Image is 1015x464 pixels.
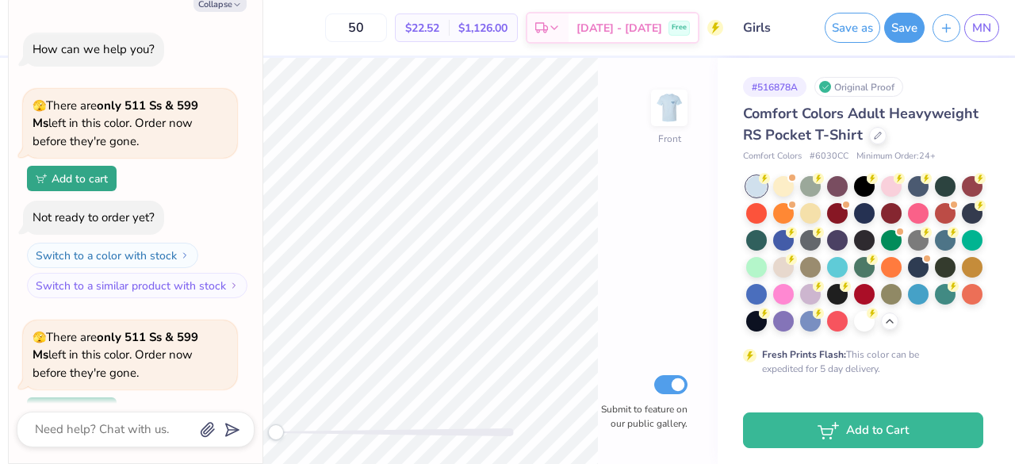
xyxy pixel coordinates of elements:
[33,98,198,132] strong: only 511 Ss & 599 Ms
[672,22,687,33] span: Free
[33,98,198,149] span: There are left in this color. Order now before they're gone.
[229,281,239,290] img: Switch to a similar product with stock
[731,12,809,44] input: Untitled Design
[27,273,247,298] button: Switch to a similar product with stock
[33,98,46,113] span: 🫣
[743,150,802,163] span: Comfort Colors
[33,329,198,381] span: There are left in this color. Order now before they're gone.
[856,150,936,163] span: Minimum Order: 24 +
[653,92,685,124] img: Front
[884,13,925,43] button: Save
[36,174,47,183] img: Add to cart
[964,14,999,42] a: MN
[825,13,880,43] button: Save as
[268,424,284,440] div: Accessibility label
[33,209,155,225] div: Not ready to order yet?
[27,397,117,423] button: Add to cart
[743,104,979,144] span: Comfort Colors Adult Heavyweight RS Pocket T-Shirt
[27,243,198,268] button: Switch to a color with stock
[33,41,155,57] div: How can we help you?
[405,20,439,36] span: $22.52
[33,330,46,345] span: 🫣
[762,347,957,376] div: This color can be expedited for 5 day delivery.
[576,20,662,36] span: [DATE] - [DATE]
[33,329,198,363] strong: only 511 Ss & 599 Ms
[743,77,806,97] div: # 516878A
[180,251,190,260] img: Switch to a color with stock
[810,150,848,163] span: # 6030CC
[458,20,507,36] span: $1,126.00
[814,77,903,97] div: Original Proof
[592,402,688,431] label: Submit to feature on our public gallery.
[658,132,681,146] div: Front
[743,412,983,448] button: Add to Cart
[972,19,991,37] span: MN
[325,13,387,42] input: – –
[762,348,846,361] strong: Fresh Prints Flash:
[27,166,117,191] button: Add to cart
